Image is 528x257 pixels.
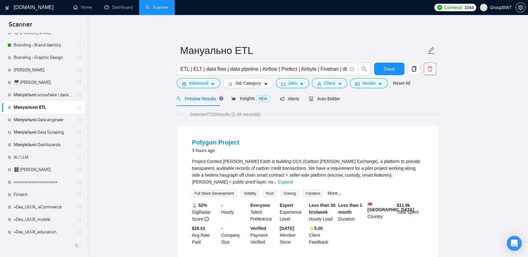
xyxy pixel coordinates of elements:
[317,82,321,86] span: user
[192,190,237,197] span: Full Stack Development
[303,190,323,197] span: Cardano
[5,3,10,13] img: logo
[437,5,442,10] img: upwork-logo.png
[324,80,335,87] span: Client
[337,202,366,222] div: Duration
[368,202,414,212] b: [GEOGRAPHIC_DATA]
[192,203,207,208] b: 📡 52%
[77,93,82,98] span: holder
[264,82,268,86] span: caret-down
[464,4,474,11] span: 1044
[444,4,463,11] span: Connects:
[77,180,82,185] span: holder
[309,226,323,231] b: ⭐️ 5.00
[14,139,73,151] a: Мануально Dashboards
[77,217,82,222] span: holder
[355,82,359,86] span: idcard
[242,190,259,197] span: Solidity
[280,226,294,231] b: [DATE]
[192,226,205,231] b: $28.01
[312,78,347,88] button: userClientcaret-down
[427,46,435,55] span: edit
[177,97,181,101] span: search
[378,82,383,86] span: caret-down
[105,5,133,10] a: dashboardDashboard
[308,202,337,222] div: Hourly Load
[308,225,337,245] div: Client Feedback
[220,202,249,222] div: Hourly
[368,202,372,206] img: 🇬🇧
[191,202,220,222] div: GigRadar Score
[77,230,82,235] span: holder
[191,225,220,245] div: Avg Rate Paid
[182,82,186,86] span: setting
[145,5,169,10] a: searchScanner
[14,201,73,213] a: +Des_UI/UX_ eCommerce
[177,78,220,88] button: settingAdvancedcaret-down
[393,80,410,87] a: Reset All
[77,155,82,160] span: holder
[14,176,73,188] a: ====================
[338,203,362,215] b: Less than 1 month
[14,126,73,139] a: Мануально Data Scraping
[77,80,82,85] span: holder
[77,167,82,172] span: holder
[192,139,239,146] a: Polygon Project
[278,225,308,245] div: Member Since
[221,226,223,231] b: -
[220,225,249,245] div: Company Size
[235,80,261,87] span: Job Category
[177,96,222,101] span: Preview Results
[223,78,273,88] button: barsJob Categorycaret-down
[14,226,73,238] a: +Des_UI/UX_education
[221,203,223,208] b: -
[251,203,270,208] b: Everyone
[424,63,436,75] button: delete
[14,101,73,114] a: Мануально ETL
[211,82,215,86] span: caret-down
[516,2,526,12] button: setting
[180,65,347,73] input: Search Freelance Jobs...
[77,205,82,210] span: holder
[77,117,82,122] span: holder
[4,20,37,33] span: Scanner
[186,111,265,118] span: Detected 7320 results (2.49 seconds)
[14,76,73,89] a: 🖥️ [PERSON_NAME]
[281,82,286,86] span: folder
[366,202,396,222] div: Country
[358,63,370,75] button: search
[73,5,92,10] a: homeHome
[14,114,73,126] a: Мануально Data engineer
[74,242,81,249] span: double-left
[77,68,82,73] span: holder
[251,226,266,231] b: Verified
[204,217,209,221] span: info-circle
[288,80,297,87] span: Jobs
[408,63,420,75] button: copy
[192,147,239,154] div: 3 hours ago
[338,82,342,86] span: caret-down
[358,66,370,72] span: search
[309,97,313,101] span: robot
[278,202,308,222] div: Experience Level
[77,130,82,135] span: holder
[14,164,73,176] a: 🗄️ [PERSON_NAME]
[263,190,276,197] span: Rust
[395,202,425,222] div: Total Spent
[249,202,279,222] div: Talent Preference
[232,96,270,101] span: Insights
[77,142,82,147] span: holder
[278,179,293,184] a: Expand
[249,225,279,245] div: Payment Verified
[14,89,73,101] a: Мануально snowflake | databricks
[14,213,73,226] a: +Des_UI/UX_mobile
[362,80,376,87] span: Vendor
[256,95,270,102] span: NEW
[273,179,277,184] span: ...
[424,66,436,72] span: delete
[482,5,486,10] span: user
[218,96,224,101] div: Tooltip anchor
[77,192,82,197] span: holder
[281,190,298,197] span: Golang
[328,191,341,196] a: More...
